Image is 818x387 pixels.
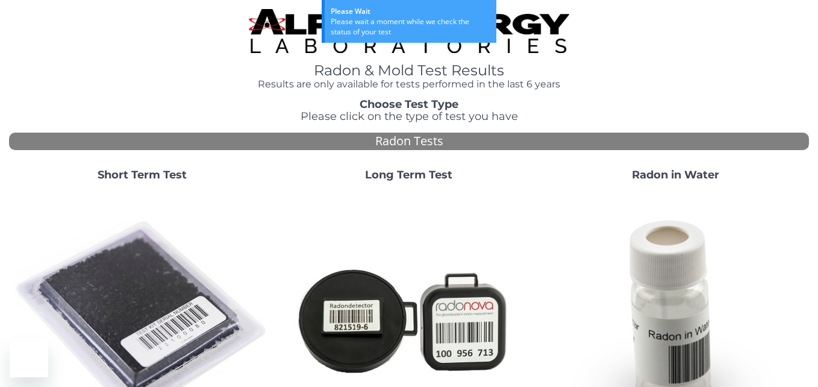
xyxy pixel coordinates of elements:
strong: Radon in Water [632,168,719,181]
span: Please click on the type of test you have [301,110,518,123]
strong: Choose Test Type [360,98,458,111]
h4: Results are only available for tests performed in the last 6 years [249,79,569,90]
iframe: Button to launch messaging window [10,339,48,377]
h1: Radon & Mold Test Results [249,63,569,78]
strong: Short Term Test [98,168,187,181]
img: TightCrop.jpg [249,9,569,53]
strong: Long Term Test [365,168,452,181]
div: Radon Tests [9,133,809,150]
div: Please Wait [331,6,490,16]
div: Please wait a moment while we check the status of your test [331,16,490,37]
